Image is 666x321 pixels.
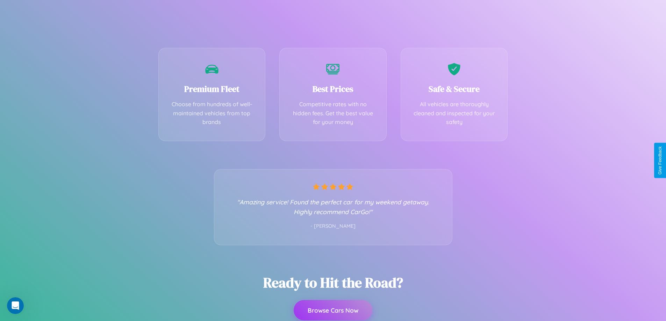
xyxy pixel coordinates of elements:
[411,100,497,127] p: All vehicles are thoroughly cleaned and inspected for your safety
[169,100,255,127] p: Choose from hundreds of well-maintained vehicles from top brands
[169,83,255,95] h3: Premium Fleet
[228,222,438,231] p: - [PERSON_NAME]
[7,297,24,314] iframe: Intercom live chat
[658,146,663,175] div: Give Feedback
[290,83,376,95] h3: Best Prices
[263,273,403,292] h2: Ready to Hit the Road?
[228,197,438,217] p: "Amazing service! Found the perfect car for my weekend getaway. Highly recommend CarGo!"
[290,100,376,127] p: Competitive rates with no hidden fees. Get the best value for your money
[411,83,497,95] h3: Safe & Secure
[294,300,372,320] button: Browse Cars Now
